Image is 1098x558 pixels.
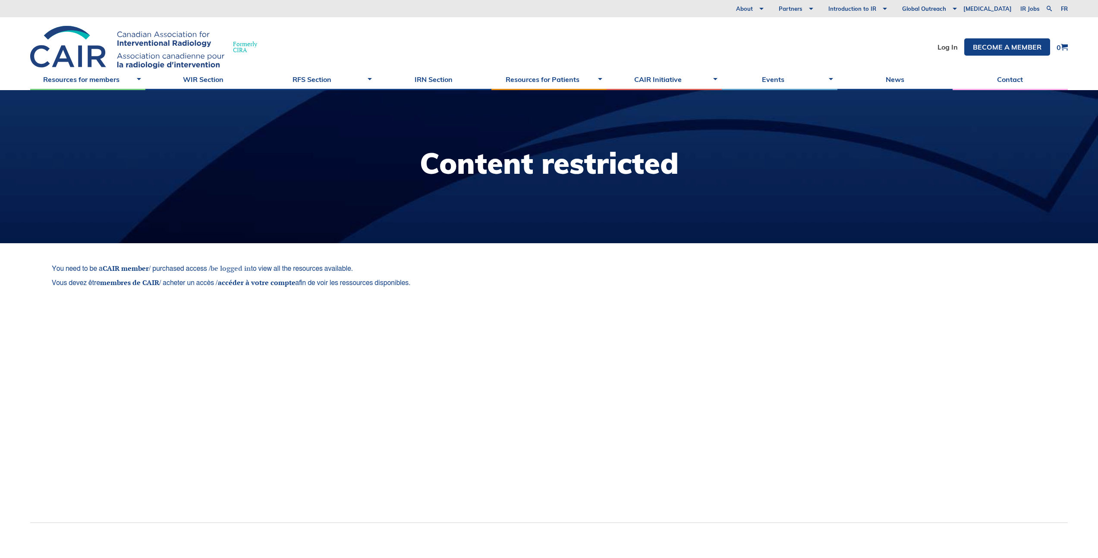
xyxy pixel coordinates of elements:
a: Become a member [964,38,1050,56]
div: You need to be a / purchased access / to view all the resources available. Vous devez être / ache... [52,265,640,286]
a: 0 [1057,44,1068,51]
a: Log In [938,44,958,50]
a: RFS Section [261,69,376,90]
a: accéder à votre compte [218,278,296,287]
a: CAIR Initiative [607,69,722,90]
a: Resources for Patients [491,69,607,90]
span: Formerly CIRA [233,41,257,53]
a: membres de CAIR [100,278,159,287]
a: Resources for members [30,69,145,90]
a: Events [722,69,837,90]
a: WIR Section [145,69,261,90]
img: CIRA [30,26,224,69]
a: Contact [953,69,1068,90]
h1: Content restricted [420,149,679,178]
a: fr [1061,6,1068,12]
a: IRN Section [376,69,491,90]
a: be logged in [211,263,251,273]
a: CAIR member [103,263,149,273]
a: News [837,69,953,90]
a: FormerlyCIRA [30,26,266,69]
